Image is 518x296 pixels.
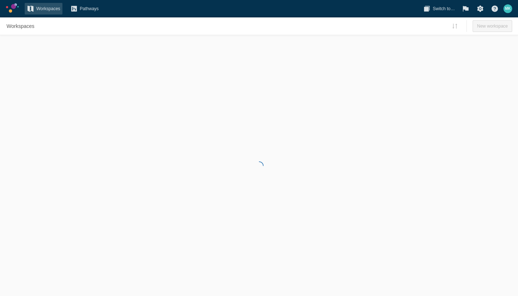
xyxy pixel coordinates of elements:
[25,3,62,15] a: Workspaces
[433,5,455,12] span: Switch to…
[68,3,101,15] a: Pathways
[421,3,457,15] button: Switch to…
[503,4,512,13] div: MK
[7,22,34,30] span: Workspaces
[36,5,60,12] span: Workspaces
[4,20,37,32] a: Workspaces
[80,5,99,12] span: Pathways
[4,20,37,32] nav: Breadcrumb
